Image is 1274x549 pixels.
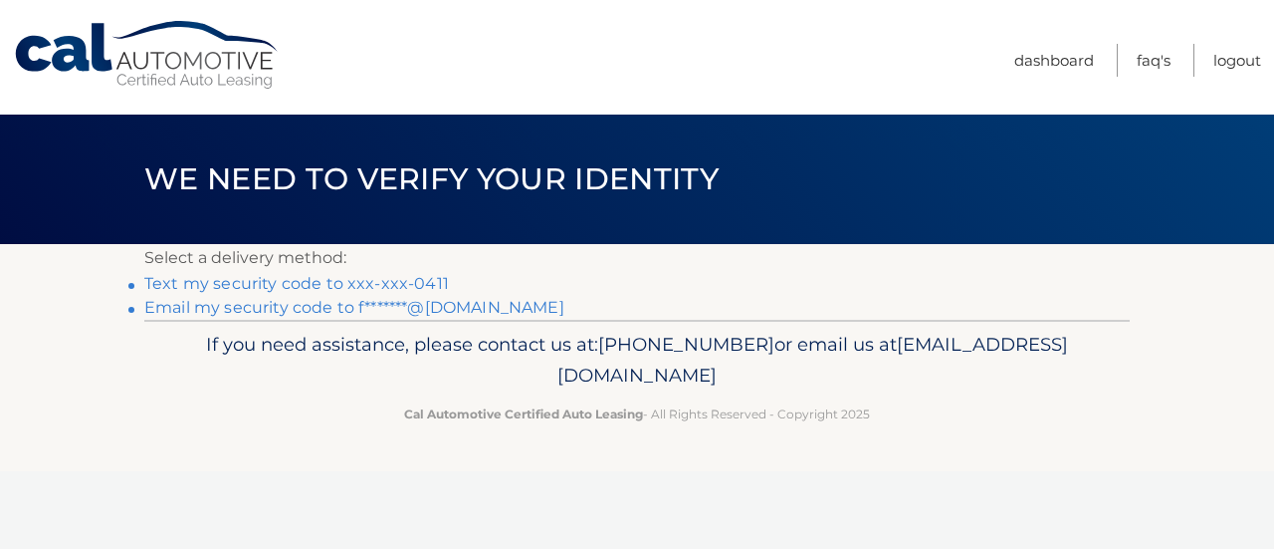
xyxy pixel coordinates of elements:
[1014,44,1094,77] a: Dashboard
[598,333,774,356] span: [PHONE_NUMBER]
[157,404,1117,424] p: - All Rights Reserved - Copyright 2025
[157,329,1117,393] p: If you need assistance, please contact us at: or email us at
[144,160,719,197] span: We need to verify your identity
[144,244,1130,272] p: Select a delivery method:
[144,274,449,293] a: Text my security code to xxx-xxx-0411
[404,407,643,421] strong: Cal Automotive Certified Auto Leasing
[1137,44,1170,77] a: FAQ's
[144,298,564,317] a: Email my security code to f*******@[DOMAIN_NAME]
[13,20,282,91] a: Cal Automotive
[1213,44,1261,77] a: Logout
